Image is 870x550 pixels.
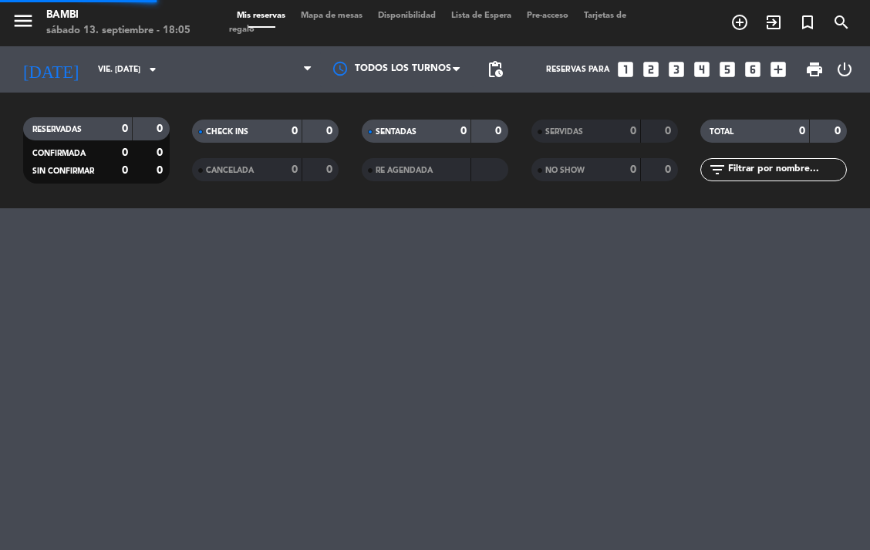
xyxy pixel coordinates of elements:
span: SIN CONFIRMAR [32,167,94,175]
i: power_settings_new [835,60,854,79]
strong: 0 [157,147,166,158]
i: add_circle_outline [730,13,749,32]
strong: 0 [292,164,298,175]
span: SERVIDAS [545,128,583,136]
strong: 0 [630,126,636,137]
span: Lista de Espera [443,12,519,20]
i: add_box [768,59,788,79]
input: Filtrar por nombre... [727,161,846,178]
span: CONFIRMADA [32,150,86,157]
strong: 0 [799,126,805,137]
i: arrow_drop_down [143,60,162,79]
span: Disponibilidad [370,12,443,20]
i: menu [12,9,35,32]
strong: 0 [157,123,166,134]
button: menu [12,9,35,38]
span: CANCELADA [206,167,254,174]
i: looks_two [641,59,661,79]
div: BAMBI [46,8,191,23]
strong: 0 [495,126,504,137]
span: Pre-acceso [519,12,576,20]
strong: 0 [665,126,674,137]
div: LOG OUT [830,46,858,93]
div: sábado 13. septiembre - 18:05 [46,23,191,39]
span: TOTAL [710,128,733,136]
strong: 0 [630,164,636,175]
i: search [832,13,851,32]
span: Mis reservas [229,12,293,20]
i: turned_in_not [798,13,817,32]
i: looks_6 [743,59,763,79]
strong: 0 [157,165,166,176]
span: CHECK INS [206,128,248,136]
span: print [805,60,824,79]
i: looks_3 [666,59,686,79]
strong: 0 [122,147,128,158]
strong: 0 [460,126,467,137]
i: [DATE] [12,53,90,86]
i: exit_to_app [764,13,783,32]
span: RESERVADAS [32,126,82,133]
span: Reservas para [546,65,610,74]
strong: 0 [835,126,844,137]
strong: 0 [665,164,674,175]
i: filter_list [708,160,727,179]
i: looks_one [615,59,636,79]
strong: 0 [292,126,298,137]
strong: 0 [122,123,128,134]
strong: 0 [326,164,336,175]
span: NO SHOW [545,167,585,174]
strong: 0 [326,126,336,137]
strong: 0 [122,165,128,176]
span: Mapa de mesas [293,12,370,20]
span: RE AGENDADA [376,167,433,174]
i: looks_5 [717,59,737,79]
i: looks_4 [692,59,712,79]
span: pending_actions [486,60,504,79]
span: SENTADAS [376,128,416,136]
